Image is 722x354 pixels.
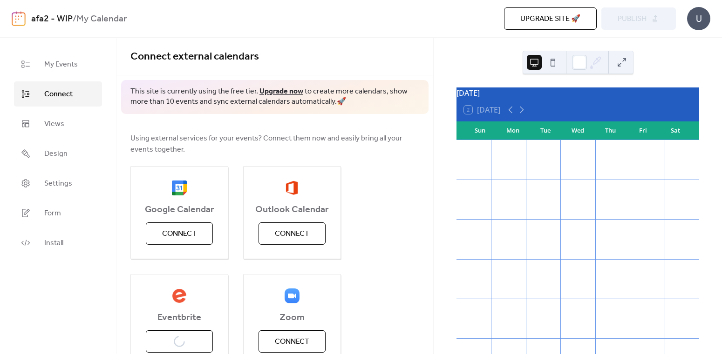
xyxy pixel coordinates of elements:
[668,301,674,308] div: 4
[76,10,127,28] b: My Calendar
[456,87,699,99] div: [DATE]
[44,178,72,189] span: Settings
[12,11,26,26] img: logo
[459,222,466,229] div: 14
[598,222,605,229] div: 18
[668,341,674,348] div: 11
[598,301,605,308] div: 2
[459,301,466,308] div: 28
[131,312,228,323] span: Eventbrite
[459,143,466,150] div: 31
[668,262,674,269] div: 27
[563,341,570,348] div: 8
[494,143,501,150] div: 1
[529,262,536,269] div: 23
[14,81,102,107] a: Connect
[130,133,419,155] span: Using external services for your events? Connect them now and easily bring all your events together.
[31,10,73,28] a: afa2 - WIP
[130,87,419,107] span: This site is currently using the free tier. to create more calendars, show more than 10 events an...
[598,341,605,348] div: 9
[73,10,76,28] b: /
[44,208,61,219] span: Form
[633,262,640,269] div: 26
[172,288,187,303] img: eventbrite
[633,222,640,229] div: 19
[563,182,570,189] div: 10
[172,180,187,195] img: google
[14,200,102,226] a: Form
[668,143,674,150] div: 6
[459,341,466,348] div: 5
[275,228,309,240] span: Connect
[14,52,102,77] a: My Events
[44,89,73,100] span: Connect
[563,301,570,308] div: 1
[687,7,710,30] div: U
[44,59,78,70] span: My Events
[494,262,501,269] div: 22
[146,222,213,245] button: Connect
[633,182,640,189] div: 12
[529,182,536,189] div: 9
[259,84,303,99] a: Upgrade now
[627,121,659,140] div: Fri
[633,301,640,308] div: 3
[529,222,536,229] div: 16
[130,47,259,67] span: Connect external calendars
[563,262,570,269] div: 24
[286,180,298,195] img: outlook
[633,143,640,150] div: 5
[494,301,501,308] div: 29
[659,121,692,140] div: Sat
[598,182,605,189] div: 11
[44,119,64,130] span: Views
[529,143,536,150] div: 2
[14,111,102,136] a: Views
[285,288,300,303] img: zoom
[44,238,63,249] span: Install
[633,341,640,348] div: 10
[244,204,341,215] span: Outlook Calendar
[668,222,674,229] div: 20
[563,222,570,229] div: 17
[520,13,580,25] span: Upgrade site 🚀
[464,121,497,140] div: Sun
[162,228,197,240] span: Connect
[14,230,102,255] a: Install
[494,182,501,189] div: 8
[563,143,570,150] div: 3
[598,262,605,269] div: 25
[598,143,605,150] div: 4
[529,121,562,140] div: Tue
[131,204,228,215] span: Google Calendar
[529,301,536,308] div: 30
[459,182,466,189] div: 7
[14,141,102,166] a: Design
[562,121,594,140] div: Wed
[244,312,341,323] span: Zoom
[529,341,536,348] div: 7
[259,330,326,353] button: Connect
[459,262,466,269] div: 21
[275,336,309,347] span: Connect
[497,121,529,140] div: Mon
[494,341,501,348] div: 6
[259,222,326,245] button: Connect
[594,121,627,140] div: Thu
[14,171,102,196] a: Settings
[44,148,68,160] span: Design
[494,222,501,229] div: 15
[504,7,597,30] button: Upgrade site 🚀
[668,182,674,189] div: 13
